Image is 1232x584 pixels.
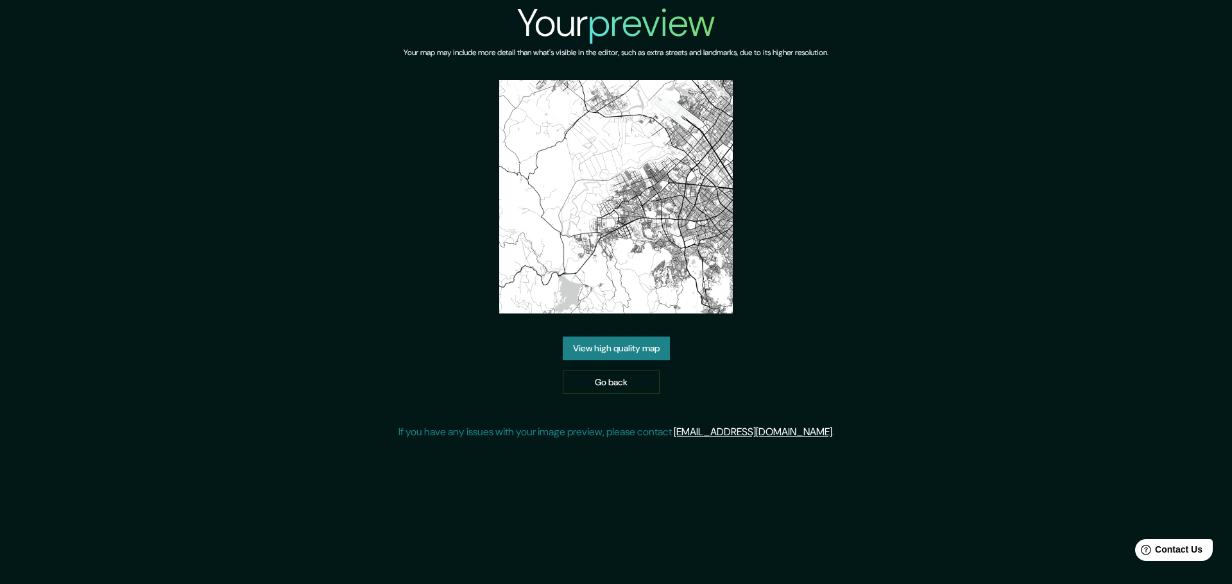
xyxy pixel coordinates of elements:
[1118,534,1218,570] iframe: Help widget launcher
[404,46,828,60] h6: Your map may include more detail than what's visible in the editor, such as extra streets and lan...
[499,80,733,313] img: created-map-preview
[674,425,832,438] a: [EMAIL_ADDRESS][DOMAIN_NAME]
[563,371,660,394] a: Go back
[398,424,834,440] p: If you have any issues with your image preview, please contact .
[563,337,670,360] a: View high quality map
